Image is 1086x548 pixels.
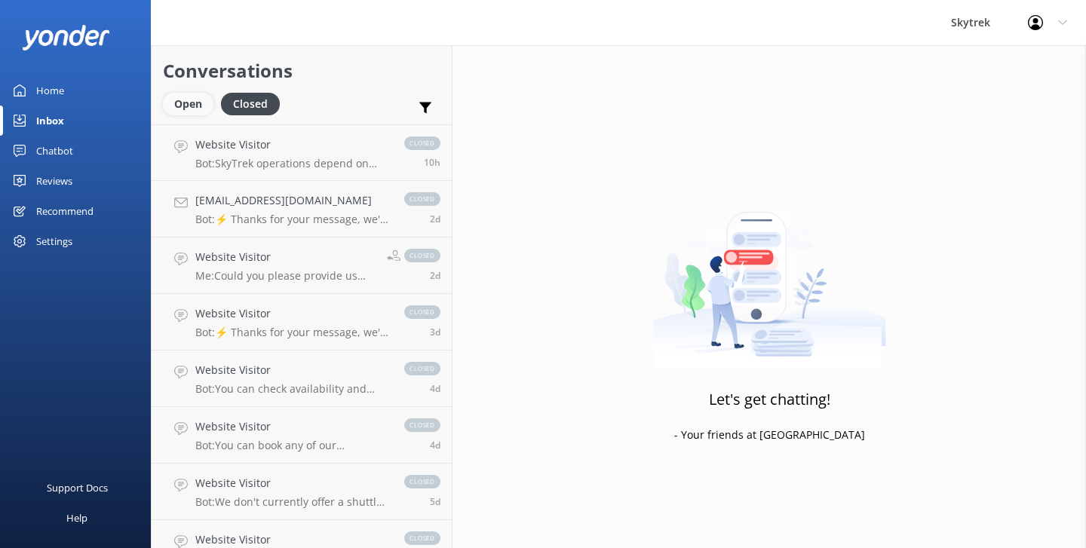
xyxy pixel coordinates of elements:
img: artwork of a man stealing a conversation from at giant smartphone [653,180,886,369]
p: Bot: You can book any of our paragliding, hang gliding, shuttles, or combo deals online by clicki... [195,439,389,452]
span: 03:38am 13-Aug-2025 (UTC +12:00) Pacific/Auckland [430,495,440,508]
div: Reviews [36,166,72,196]
div: Support Docs [47,473,108,503]
p: Bot: ⚡ Thanks for your message, we'll get back to you as soon as we can. You're also welcome to k... [195,326,389,339]
p: - Your friends at [GEOGRAPHIC_DATA] [674,427,865,443]
p: Bot: We don't currently offer a shuttle service for flights booked for [GEOGRAPHIC_DATA] - [GEOGR... [195,495,389,509]
div: Open [163,93,213,115]
h4: [EMAIL_ADDRESS][DOMAIN_NAME] [195,192,389,209]
a: Closed [221,95,287,112]
h2: Conversations [163,57,440,85]
h4: Website Visitor [195,249,376,265]
div: Home [36,75,64,106]
div: Inbox [36,106,64,136]
span: 10:02am 14-Aug-2025 (UTC +12:00) Pacific/Auckland [430,439,440,452]
h4: Website Visitor [195,136,389,153]
div: Settings [36,226,72,256]
span: closed [404,362,440,375]
a: Website VisitorMe:Could you please provide us your booking details, we are happy to give you a ca... [152,237,452,294]
span: closed [404,192,440,206]
p: Me: Could you please provide us your booking details, we are happy to give you a call and assist ... [195,269,376,283]
p: Bot: ⚡ Thanks for your message, we'll get back to you as soon as we can. You're also welcome to k... [195,213,389,226]
h4: Website Visitor [195,305,389,322]
h3: Let's get chatting! [709,387,830,412]
div: Closed [221,93,280,115]
div: Help [66,503,87,533]
h4: Website Visitor [195,531,389,548]
span: closed [404,249,440,262]
a: Website VisitorBot:We don't currently offer a shuttle service for flights booked for [GEOGRAPHIC_... [152,464,452,520]
h4: Website Visitor [195,362,389,378]
a: Website VisitorBot:You can check availability and book any of our activities online by clicking o... [152,351,452,407]
span: 08:06am 16-Aug-2025 (UTC +12:00) Pacific/Auckland [430,269,440,282]
span: closed [404,136,440,150]
span: closed [404,418,440,432]
span: 08:50am 16-Aug-2025 (UTC +12:00) Pacific/Auckland [430,213,440,225]
span: 10:05am 14-Aug-2025 (UTC +12:00) Pacific/Auckland [430,382,440,395]
div: Chatbot [36,136,73,166]
span: closed [404,305,440,319]
a: Website VisitorBot:You can book any of our paragliding, hang gliding, shuttles, or combo deals on... [152,407,452,464]
span: 07:56am 18-Aug-2025 (UTC +12:00) Pacific/Auckland [424,156,440,169]
a: Open [163,95,221,112]
span: 08:57pm 14-Aug-2025 (UTC +12:00) Pacific/Auckland [430,326,440,338]
a: Website VisitorBot:⚡ Thanks for your message, we'll get back to you as soon as we can. You're als... [152,294,452,351]
p: Bot: SkyTrek operations depend on weather conditions. If the weather is not suitable and your tri... [195,157,389,170]
span: closed [404,475,440,488]
div: Recommend [36,196,94,226]
img: yonder-white-logo.png [23,25,109,50]
p: Bot: You can check availability and book any of our activities online by clicking on the 'Book No... [195,382,389,396]
h4: Website Visitor [195,418,389,435]
h4: Website Visitor [195,475,389,491]
a: Website VisitorBot:SkyTrek operations depend on weather conditions. If the weather is not suitabl... [152,124,452,181]
a: [EMAIL_ADDRESS][DOMAIN_NAME]Bot:⚡ Thanks for your message, we'll get back to you as soon as we ca... [152,181,452,237]
span: closed [404,531,440,545]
